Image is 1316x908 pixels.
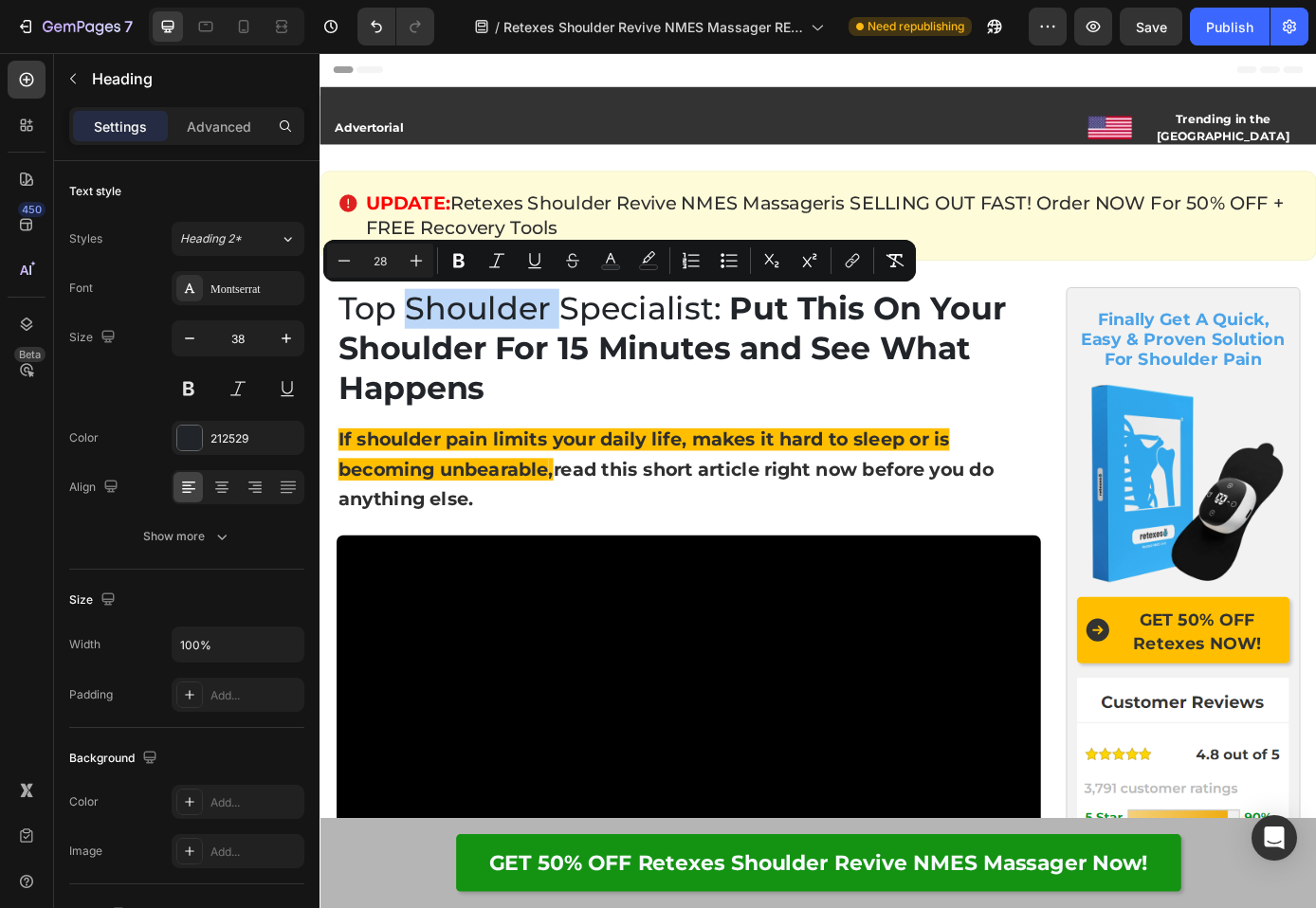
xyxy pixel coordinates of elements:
[18,202,46,217] div: 450
[1120,8,1182,45] button: Save
[8,8,141,45] button: 7
[172,222,304,256] button: Heading 2*
[21,428,719,488] strong: If shoulder pain limits your daily life, makes it hard to sleep or is becoming unbearable
[149,158,583,184] span: Retexes Shoulder Revive NMES Massager
[124,15,133,38] p: 7
[864,370,1107,613] img: gempages_501755970020443104-7415de47-f1ba-4c15-ab5a-2a389a890b1d.png
[14,347,46,362] div: Beta
[69,230,102,247] div: Styles
[864,621,1107,697] a: GET 50% OFF Retexes NOW!
[21,269,458,314] span: Top Shoulder Specialist:
[180,230,242,247] span: Heading 2*
[941,65,1121,105] p: Trending in the [GEOGRAPHIC_DATA]
[52,158,149,184] strong: UPDATE:
[19,267,823,408] h1: Rich Text Editor. Editing area: main
[868,293,1101,361] strong: Finally Get A Quick, Easy & Proven Solution For Shoulder Pain
[173,627,303,662] input: Auto
[320,53,1316,908] iframe: Design area
[323,240,916,281] div: Editor contextual toolbar
[69,280,93,297] div: Font
[928,636,1074,685] strong: GET 50% OFF Retexes NOW!
[21,269,783,405] strong: Put This On Your Shoulder For 15 Minutes and See What Happens
[69,429,99,446] div: Color
[210,844,300,861] div: Add...
[69,325,119,351] div: Size
[69,793,99,810] div: Color
[1190,8,1270,45] button: Publish
[69,588,119,613] div: Size
[69,519,304,554] button: Show more
[21,463,769,522] strong: read this short article right now before you do anything else.
[1136,19,1167,35] span: Save
[69,636,101,653] div: Width
[143,527,231,546] div: Show more
[1252,815,1297,861] div: Open Intercom Messenger
[868,18,964,35] span: Need republishing
[94,117,147,136] p: Settings
[210,430,300,447] div: 212529
[357,8,434,45] div: Undo/Redo
[69,686,113,703] div: Padding
[187,117,251,136] p: Advanced
[210,281,300,298] div: Montserrat
[1206,17,1253,37] div: Publish
[149,160,583,183] a: Retexes Shoulder Revive NMES Massager
[69,746,161,772] div: Background
[261,463,266,488] strong: ,
[92,67,297,90] p: Heading
[69,843,102,860] div: Image
[69,475,122,500] div: Align
[495,17,500,37] span: /
[210,794,300,811] div: Add...
[503,17,803,37] span: Retexes Shoulder Revive NMES Massager REV-1
[69,183,121,200] div: Text style
[210,687,300,704] div: Add...
[877,72,927,99] img: gempages_501755970020443104-95b70604-3f77-4ec9-9934-342c7154c98f.png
